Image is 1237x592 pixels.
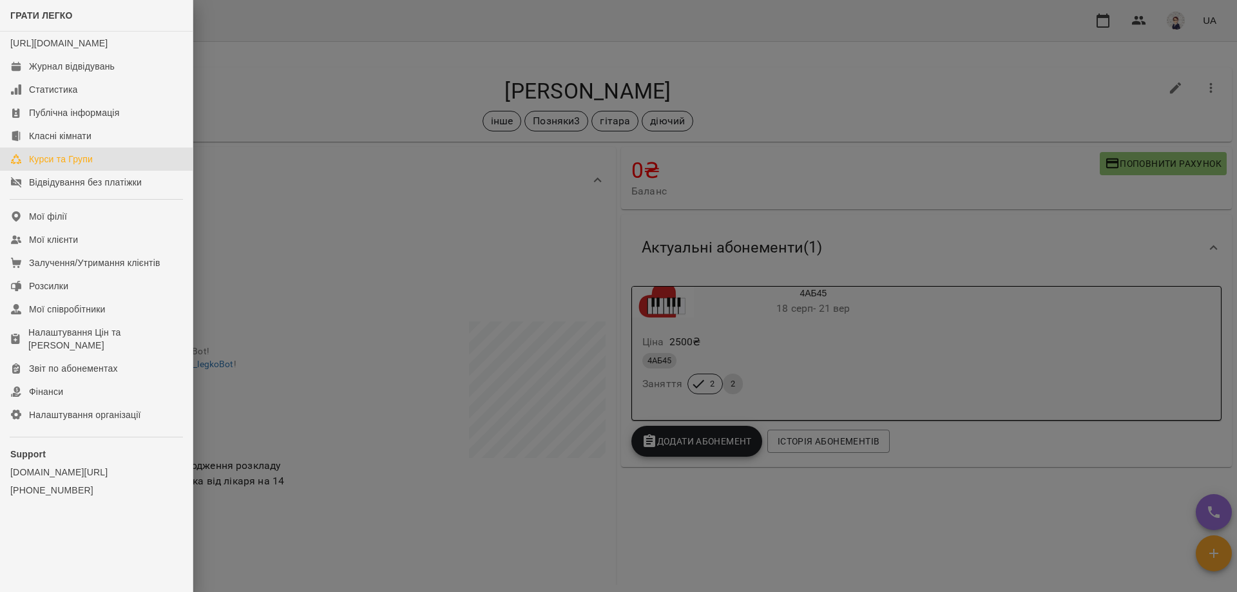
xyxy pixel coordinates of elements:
[29,106,119,119] div: Публічна інформація
[10,448,182,461] p: Support
[10,484,182,497] a: [PHONE_NUMBER]
[29,233,78,246] div: Мої клієнти
[29,303,106,316] div: Мої співробітники
[29,210,67,223] div: Мої філії
[29,408,141,421] div: Налаштування організації
[28,326,182,352] div: Налаштування Цін та [PERSON_NAME]
[29,385,63,398] div: Фінанси
[29,176,142,189] div: Відвідування без платіжки
[29,362,118,375] div: Звіт по абонементах
[29,153,93,166] div: Курси та Групи
[29,129,91,142] div: Класні кімнати
[29,60,115,73] div: Журнал відвідувань
[29,256,160,269] div: Залучення/Утримання клієнтів
[29,83,78,96] div: Статистика
[10,466,182,479] a: [DOMAIN_NAME][URL]
[10,38,108,48] a: [URL][DOMAIN_NAME]
[29,280,68,292] div: Розсилки
[10,10,73,21] span: ГРАТИ ЛЕГКО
